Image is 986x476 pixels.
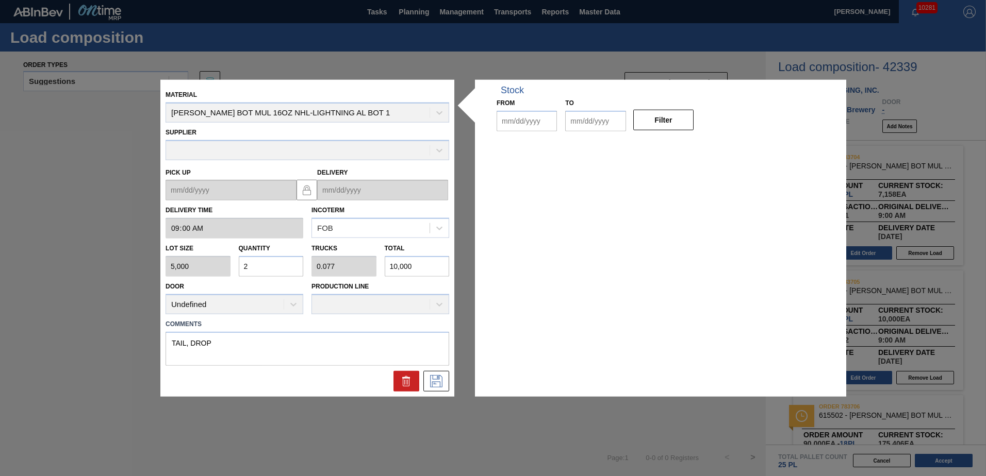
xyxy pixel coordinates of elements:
[166,331,449,365] textarea: TAIL, DROP
[633,110,694,130] button: Filter
[166,180,297,200] input: mm/dd/yyyy
[317,224,333,232] div: FOB
[497,111,557,131] input: mm/dd/yyyy
[166,283,184,290] label: Door
[166,129,196,136] label: Supplier
[317,180,448,200] input: mm/dd/yyyy
[497,99,515,107] label: From
[311,283,369,290] label: Production Line
[317,168,348,176] label: Delivery
[385,245,405,252] label: Total
[501,85,524,96] div: Stock
[166,91,197,98] label: Material
[166,203,303,218] label: Delivery Time
[423,370,449,391] div: Edit Order
[239,245,270,252] label: Quantity
[311,207,344,214] label: Incoterm
[565,111,626,131] input: mm/dd/yyyy
[166,241,231,256] label: Lot size
[301,183,313,196] img: locked
[166,168,191,176] label: Pick up
[166,316,449,331] label: Comments
[311,245,337,252] label: Trucks
[565,99,573,107] label: to
[297,179,317,200] button: locked
[393,370,419,391] div: Delete Order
